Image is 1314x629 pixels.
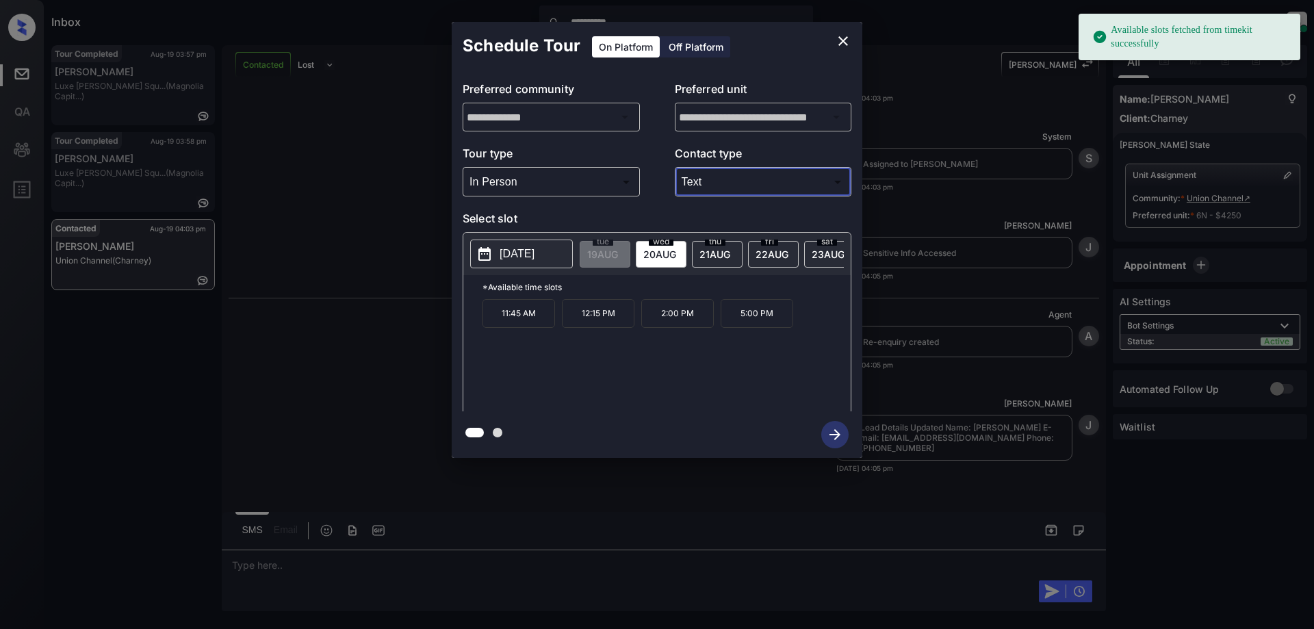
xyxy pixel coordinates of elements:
button: [DATE] [470,240,573,268]
p: 2:00 PM [641,299,714,328]
span: 23 AUG [812,248,845,260]
div: Text [678,170,849,193]
span: 21 AUG [699,248,730,260]
p: Preferred community [463,81,640,103]
div: Off Platform [662,36,730,57]
div: date-select [692,241,743,268]
p: 12:15 PM [562,299,634,328]
div: date-select [804,241,855,268]
p: 5:00 PM [721,299,793,328]
div: date-select [748,241,799,268]
div: Available slots fetched from timekit successfully [1092,18,1289,56]
span: 22 AUG [756,248,788,260]
p: *Available time slots [482,275,851,299]
p: 11:45 AM [482,299,555,328]
h2: Schedule Tour [452,22,591,70]
div: date-select [636,241,686,268]
span: fri [761,238,778,246]
button: btn-next [813,417,857,452]
p: Contact type [675,145,852,167]
p: Select slot [463,210,851,232]
div: On Platform [592,36,660,57]
span: 20 AUG [643,248,676,260]
span: sat [817,238,837,246]
span: thu [705,238,725,246]
p: [DATE] [500,246,534,262]
p: Preferred unit [675,81,852,103]
span: wed [649,238,673,246]
p: Tour type [463,145,640,167]
div: In Person [466,170,636,193]
button: close [829,27,857,55]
